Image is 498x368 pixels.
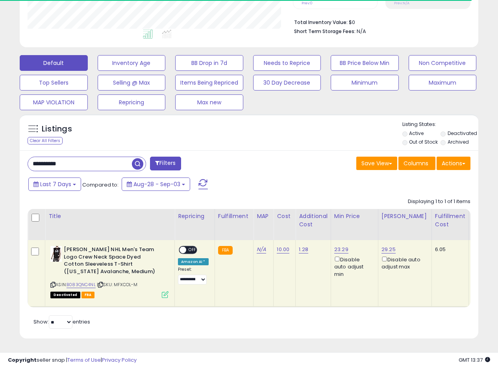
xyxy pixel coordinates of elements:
a: 23.29 [334,246,348,253]
div: Preset: [178,267,209,285]
button: Last 7 Days [28,178,81,191]
div: 6.05 [435,246,463,253]
button: Inventory Age [98,55,166,71]
button: 30 Day Decrease [253,75,321,91]
button: Minimum [331,75,399,91]
button: Default [20,55,88,71]
button: Columns [398,157,435,170]
div: MAP [257,212,270,220]
a: 10.00 [277,246,289,253]
div: Title [48,212,171,220]
img: 41yBpMljtsL._SL40_.jpg [50,246,62,262]
span: Compared to: [82,181,118,189]
button: Repricing [98,94,166,110]
button: BB Price Below Min [331,55,399,71]
span: 2025-09-11 13:37 GMT [459,356,490,364]
button: Items Being Repriced [175,75,243,91]
label: Active [409,130,424,137]
div: Fulfillment Cost [435,212,465,229]
a: N/A [257,246,266,253]
div: Additional Cost [299,212,328,229]
a: 1.28 [299,246,308,253]
a: Terms of Use [67,356,101,364]
button: Non Competitive [409,55,477,71]
span: Columns [404,159,428,167]
h5: Listings [42,124,72,135]
div: Min Price [334,212,375,220]
div: Disable auto adjust min [334,255,372,278]
span: Aug-28 - Sep-03 [133,180,180,188]
strong: Copyright [8,356,37,364]
button: Aug-28 - Sep-03 [122,178,190,191]
span: Last 7 Days [40,180,71,188]
span: | SKU: MFXCOL-M [97,281,138,288]
div: Repricing [178,212,211,220]
label: Out of Stock [409,139,438,145]
label: Deactivated [448,130,477,137]
button: BB Drop in 7d [175,55,243,71]
button: MAP VIOLATION [20,94,88,110]
a: Privacy Policy [102,356,137,364]
div: Displaying 1 to 1 of 1 items [408,198,470,205]
span: FBA [81,292,95,298]
button: Save View [356,157,397,170]
button: Max new [175,94,243,110]
div: Disable auto adjust max [381,255,426,270]
div: Amazon AI * [178,258,209,265]
div: [PERSON_NAME] [381,212,428,220]
div: Clear All Filters [28,137,63,144]
div: ASIN: [50,246,168,297]
button: Needs to Reprice [253,55,321,71]
label: Archived [448,139,469,145]
div: Fulfillment [218,212,250,220]
button: Top Sellers [20,75,88,91]
span: OFF [186,247,199,253]
small: FBA [218,246,233,255]
button: Actions [437,157,470,170]
b: [PERSON_NAME] NHL Men's Team Logo Crew Neck Space Dyed Cotton Sleeveless T-Shirt ([US_STATE] Aval... [64,246,159,277]
button: Filters [150,157,181,170]
button: Maximum [409,75,477,91]
span: Show: entries [33,318,90,325]
div: Cost [277,212,292,220]
button: Selling @ Max [98,75,166,91]
p: Listing States: [402,121,478,128]
div: seller snap | | [8,357,137,364]
a: 29.25 [381,246,396,253]
a: B083QNC4NL [67,281,96,288]
span: All listings that are unavailable for purchase on Amazon for any reason other than out-of-stock [50,292,80,298]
